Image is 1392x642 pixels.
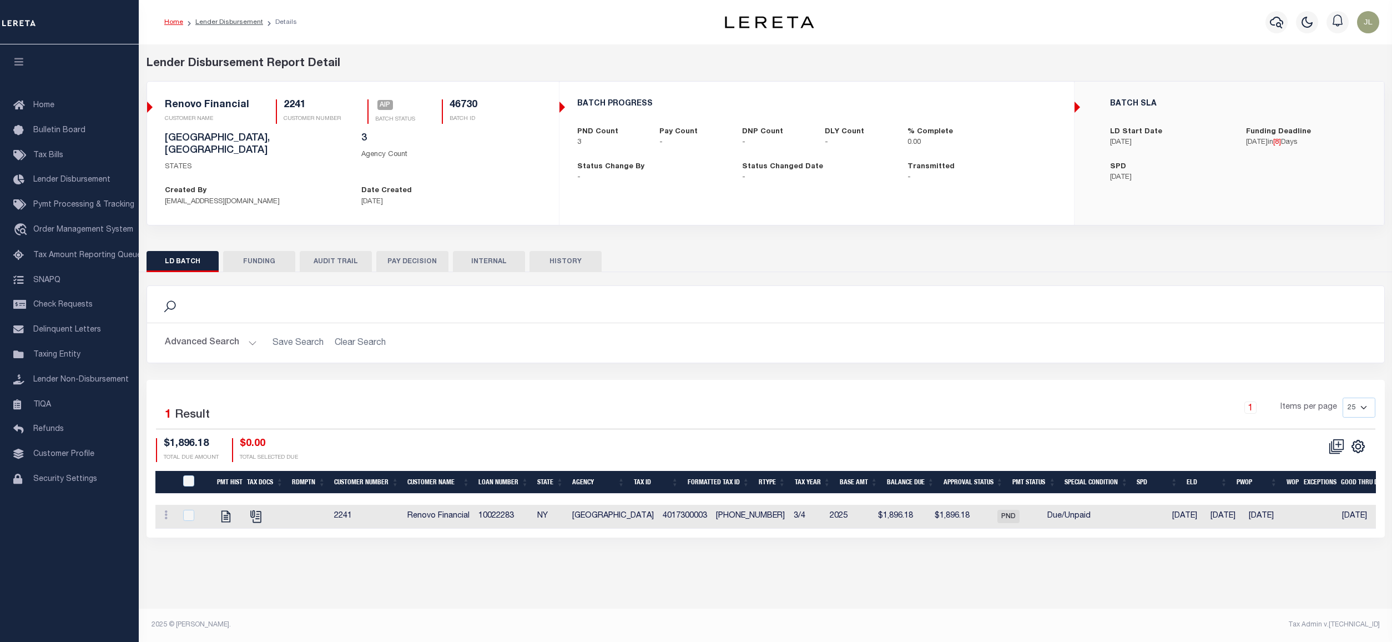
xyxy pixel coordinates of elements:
p: STATES [165,162,345,173]
th: Base Amt: activate to sort column ascending [835,471,882,494]
p: - [742,137,808,148]
th: Tax Id: activate to sort column ascending [629,471,683,494]
span: Delinquent Letters [33,326,101,334]
h4: $1,896.18 [164,438,219,450]
span: PND [997,510,1020,523]
div: Tax Admin v.[TECHNICAL_ID] [774,620,1380,630]
th: Customer Name: activate to sort column ascending [403,471,474,494]
label: Pay Count [659,127,698,138]
span: 8 [1275,139,1279,146]
td: NY [533,505,568,529]
label: PND Count [577,127,618,138]
img: svg+xml;base64,PHN2ZyB4bWxucz0iaHR0cDovL3d3dy53My5vcmcvMjAwMC9zdmciIHBvaW50ZXItZXZlbnRzPSJub25lIi... [1357,11,1379,33]
label: % Complete [907,127,953,138]
label: Status Changed Date [742,162,823,173]
td: $1,896.18 [870,505,917,529]
th: State: activate to sort column ascending [533,471,568,494]
p: [DATE] [361,197,541,208]
td: [DATE] [1244,505,1283,529]
td: 3/4 [789,505,825,529]
button: HISTORY [529,251,602,272]
span: Refunds [33,425,64,433]
th: Special Condition: activate to sort column ascending [1060,471,1132,494]
p: [DATE] [1110,137,1229,148]
span: Taxing Entity [33,351,80,359]
span: Pymt Processing & Tracking [33,201,134,209]
label: SPD [1110,162,1126,173]
span: Lender Disbursement [33,176,110,184]
img: logo-dark.svg [725,16,814,28]
td: [DATE] [1168,505,1206,529]
p: [EMAIL_ADDRESS][DOMAIN_NAME] [165,197,345,208]
span: [ ] [1273,139,1281,146]
div: Lender Disbursement Report Detail [147,56,1385,72]
h5: Renovo Financial [165,99,249,112]
span: Due/Unpaid [1047,512,1091,520]
span: Tax Amount Reporting Queue [33,252,142,259]
button: Advanced Search [165,332,257,354]
button: FUNDING [223,251,295,272]
h4: $0.00 [240,438,298,450]
th: Agency: activate to sort column ascending [568,471,629,494]
div: 2025 © [PERSON_NAME]. [143,620,766,630]
span: Items per page [1280,402,1337,414]
span: Check Requests [33,301,93,309]
button: LD BATCH [147,251,219,272]
span: Customer Profile [33,450,94,458]
a: AIP [377,101,394,111]
td: [PHONE_NUMBER] [712,505,789,529]
th: RType: activate to sort column ascending [754,471,790,494]
span: TIQA [33,400,51,408]
h5: 3 [361,133,541,145]
label: DLY Count [825,127,864,138]
td: 10022283 [474,505,533,529]
label: Created By [165,185,206,197]
p: [DATE] [1110,172,1229,183]
p: BATCH STATUS [375,116,415,124]
p: 3 [577,137,643,148]
a: Lender Disbursement [195,19,263,26]
th: PayeePmtBatchStatus [176,471,213,494]
p: - [825,137,891,148]
td: 4017300003 [658,505,712,529]
p: - [577,172,726,183]
td: 2025 [825,505,870,529]
p: TOTAL SELECTED DUE [240,454,298,462]
td: [DATE] [1206,505,1244,529]
span: Bulletin Board [33,127,85,134]
p: 0.00 [907,137,974,148]
i: travel_explore [13,223,31,238]
span: Home [33,102,54,109]
span: Security Settings [33,475,97,483]
td: [GEOGRAPHIC_DATA] [568,505,658,529]
h5: [GEOGRAPHIC_DATA],[GEOGRAPHIC_DATA] [165,133,345,157]
button: AUDIT TRAIL [300,251,372,272]
p: - [907,172,1056,183]
label: DNP Count [742,127,783,138]
li: Details [263,17,297,27]
th: Customer Number: activate to sort column ascending [330,471,403,494]
button: INTERNAL [453,251,525,272]
h5: BATCH PROGRESS [577,99,1057,109]
td: 2241 [330,505,403,529]
h5: 46730 [450,99,477,112]
th: Rdmptn: activate to sort column ascending [288,471,330,494]
span: 1 [165,409,172,421]
label: Status Change By [577,162,644,173]
p: TOTAL DUE AMOUNT [164,454,219,462]
th: &nbsp;&nbsp;&nbsp;&nbsp;&nbsp;&nbsp;&nbsp;&nbsp;&nbsp;&nbsp; [155,471,176,494]
th: Loan Number: activate to sort column ascending [474,471,533,494]
th: SPD: activate to sort column ascending [1132,471,1182,494]
a: Home [164,19,183,26]
p: BATCH ID [450,115,477,123]
label: LD Start Date [1110,127,1162,138]
th: Tax Year: activate to sort column ascending [790,471,835,494]
th: PWOP: activate to sort column ascending [1232,471,1282,494]
th: Pmt Hist [213,471,243,494]
a: 1 [1244,402,1257,414]
label: Transmitted [907,162,955,173]
span: Tax Bills [33,152,63,159]
p: CUSTOMER NAME [165,115,249,123]
h5: BATCH SLA [1110,99,1365,109]
span: [DATE] [1246,139,1268,146]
